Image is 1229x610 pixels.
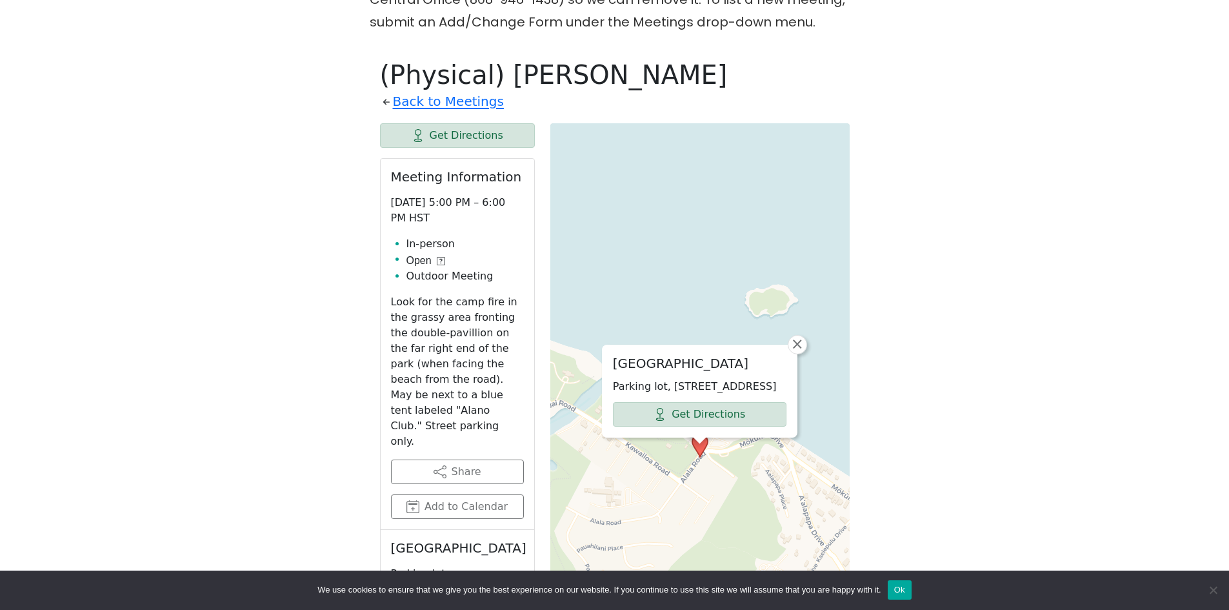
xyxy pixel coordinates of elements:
[613,402,786,427] a: Get Directions
[788,335,807,354] a: Close popup
[1206,584,1219,596] span: No
[393,90,504,113] a: Back to Meetings
[613,356,786,371] h2: [GEOGRAPHIC_DATA]
[317,584,881,596] span: We use cookies to ensure that we give you the best experience on our website. If you continue to ...
[406,253,445,269] button: Open
[380,123,535,148] a: Get Directions
[406,236,524,252] li: In-person
[380,59,850,90] h1: (Physical) [PERSON_NAME]
[391,460,524,484] button: Share
[391,540,524,556] h2: [GEOGRAPHIC_DATA]
[791,336,804,352] span: ×
[406,253,432,269] span: Open
[391,294,524,449] p: Look for the camp fire in the grassy area fronting the double-pavillion on the far right end of t...
[613,379,786,394] p: Parking lot, [STREET_ADDRESS]
[406,269,524,284] li: Outdoor Meeting
[391,494,524,519] button: Add to Calendar
[391,566,524,597] p: Parking lot, [STREET_ADDRESS]
[888,580,912,600] button: Ok
[391,195,524,226] p: [DATE] 5:00 PM – 6:00 PM HST
[391,169,524,185] h2: Meeting Information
